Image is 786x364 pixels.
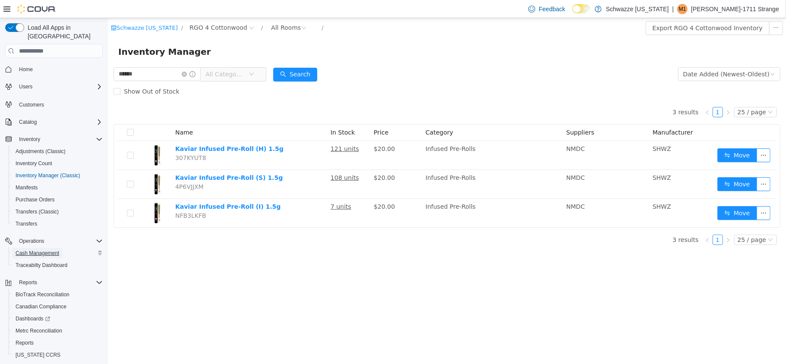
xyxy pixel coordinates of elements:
a: Traceabilty Dashboard [12,260,71,270]
span: Inventory [16,134,103,144]
button: Inventory Manager (Classic) [9,169,106,182]
button: Catalog [2,116,106,128]
span: Catalog [19,119,37,126]
p: [PERSON_NAME]-1711 Strange [691,4,779,14]
button: Transfers (Classic) [9,206,106,218]
span: Purchase Orders [12,195,103,205]
span: Transfers (Classic) [12,207,103,217]
button: Catalog [16,117,40,127]
span: / [153,6,155,13]
a: [US_STATE] CCRS [12,350,64,360]
span: Manifests [12,182,103,193]
button: Export RGO 4 Cottonwood Inventory [538,3,662,17]
img: Kaviar Infused Pre-Roll (H) 1.5g hero shot [39,126,60,148]
button: Traceabilty Dashboard [9,259,106,271]
span: Purchase Orders [16,196,55,203]
li: 1 [605,89,615,99]
u: 121 units [223,127,251,134]
span: Operations [19,238,44,245]
span: Manufacturer [545,111,585,118]
a: Dashboards [9,313,106,325]
span: $20.00 [266,156,287,163]
button: Manifests [9,182,106,194]
span: Feedback [539,5,565,13]
a: Reports [12,338,37,348]
a: Cash Management [12,248,63,258]
button: Operations [2,235,106,247]
button: icon: swapMove [609,188,649,202]
img: Cova [17,5,56,13]
span: BioTrack Reconciliation [12,289,103,300]
a: Inventory Count [12,158,56,169]
a: Purchase Orders [12,195,58,205]
span: Washington CCRS [12,350,103,360]
button: icon: ellipsis [649,159,663,173]
input: Dark Mode [572,4,590,13]
span: Category [318,111,345,118]
span: [US_STATE] CCRS [16,351,60,358]
span: In Stock [223,111,247,118]
i: icon: down [660,219,665,225]
span: Price [266,111,281,118]
i: icon: down [141,53,146,60]
span: Canadian Compliance [12,301,103,312]
u: 7 units [223,185,243,192]
span: Inventory Manager [10,27,108,41]
a: Home [16,64,36,75]
span: Catalog [16,117,103,127]
li: Next Page [615,217,625,227]
li: Next Page [615,89,625,99]
button: icon: swapMove [609,159,649,173]
button: Reports [9,337,106,349]
td: Infused Pre-Rolls [314,152,455,181]
span: Dashboards [16,315,50,322]
span: RGO 4 Cottonwood [82,5,139,14]
a: BioTrack Reconciliation [12,289,73,300]
span: SHWZ [545,127,563,134]
td: Infused Pre-Rolls [314,123,455,152]
li: 3 results [565,89,590,99]
span: All Categories [98,52,137,60]
span: SHWZ [545,156,563,163]
button: Cash Management [9,247,106,259]
button: Adjustments (Classic) [9,145,106,157]
span: Manifests [16,184,38,191]
span: Inventory [19,136,40,143]
a: 1 [605,217,615,226]
i: icon: left [597,220,602,225]
span: Transfers (Classic) [16,208,59,215]
span: Home [16,64,103,75]
span: Inventory Count [12,158,103,169]
a: Metrc Reconciliation [12,326,66,336]
span: Transfers [12,219,103,229]
span: Users [19,83,32,90]
span: BioTrack Reconciliation [16,291,69,298]
span: Reports [16,277,103,288]
span: SHWZ [545,185,563,192]
span: $20.00 [266,127,287,134]
span: Cash Management [16,250,59,257]
span: Load All Apps in [GEOGRAPHIC_DATA] [24,23,103,41]
button: Reports [16,277,41,288]
span: Metrc Reconciliation [12,326,103,336]
p: | [672,4,674,14]
span: Traceabilty Dashboard [12,260,103,270]
span: / [73,6,75,13]
img: Kaviar Infused Pre-Roll (S) 1.5g hero shot [39,155,60,177]
button: Canadian Compliance [9,301,106,313]
button: icon: ellipsis [649,130,663,144]
span: Cash Management [12,248,103,258]
span: Suppliers [458,111,486,118]
span: Reports [16,339,34,346]
span: Reports [19,279,37,286]
button: Transfers [9,218,106,230]
span: 307KYUT8 [67,136,98,143]
div: Date Added (Newest-Oldest) [575,50,662,63]
a: Kaviar Infused Pre-Roll (S) 1.5g [67,156,175,163]
i: icon: down [662,53,667,60]
button: Reports [2,276,106,289]
span: Transfers [16,220,37,227]
span: Customers [19,101,44,108]
span: Reports [12,338,103,348]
